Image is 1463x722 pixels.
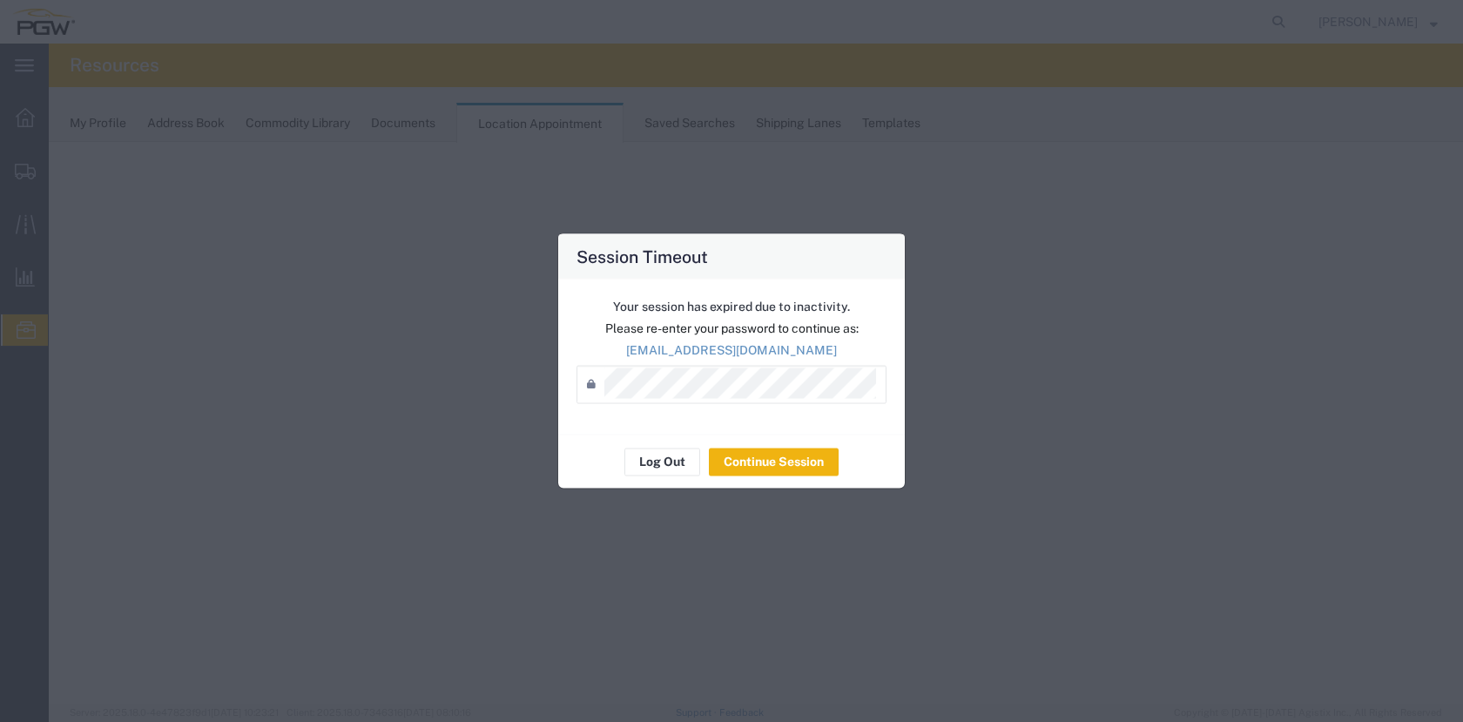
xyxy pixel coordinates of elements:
[576,297,887,315] p: Your session has expired due to inactivity.
[576,319,887,337] p: Please re-enter your password to continue as:
[576,341,887,359] p: [EMAIL_ADDRESS][DOMAIN_NAME]
[709,448,839,476] button: Continue Session
[624,448,700,476] button: Log Out
[576,243,708,268] h4: Session Timeout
